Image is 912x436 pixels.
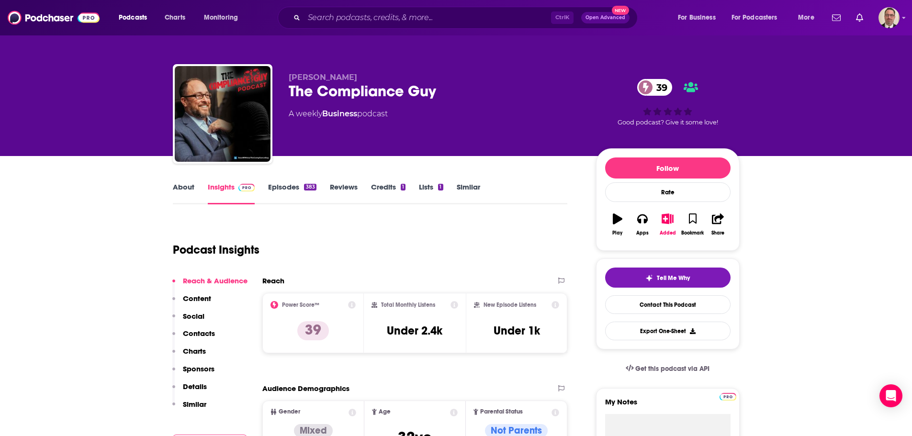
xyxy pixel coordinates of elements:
[852,10,867,26] a: Show notifications dropdown
[618,357,718,380] a: Get this podcast via API
[720,391,736,401] a: Pro website
[681,230,704,236] div: Bookmark
[457,182,480,204] a: Similar
[262,384,349,393] h2: Audience Demographics
[183,312,204,321] p: Social
[175,66,270,162] img: The Compliance Guy
[585,15,625,20] span: Open Advanced
[612,6,629,15] span: New
[878,7,900,28] img: User Profile
[304,184,316,190] div: 383
[172,382,207,400] button: Details
[732,11,777,24] span: For Podcasters
[655,207,680,242] button: Added
[605,295,731,314] a: Contact This Podcast
[711,230,724,236] div: Share
[297,321,329,340] p: 39
[637,79,672,96] a: 39
[173,182,194,204] a: About
[618,119,718,126] span: Good podcast? Give it some love!
[387,324,442,338] h3: Under 2.4k
[630,207,655,242] button: Apps
[605,268,731,288] button: tell me why sparkleTell Me Why
[660,230,676,236] div: Added
[183,329,215,338] p: Contacts
[173,243,259,257] h1: Podcast Insights
[401,184,405,190] div: 1
[605,207,630,242] button: Play
[671,10,728,25] button: open menu
[183,276,248,285] p: Reach & Audience
[798,11,814,24] span: More
[172,312,204,329] button: Social
[262,276,284,285] h2: Reach
[645,274,653,282] img: tell me why sparkle
[183,400,206,409] p: Similar
[581,12,630,23] button: Open AdvancedNew
[596,73,740,132] div: 39Good podcast? Give it some love!
[204,11,238,24] span: Monitoring
[878,7,900,28] span: Logged in as PercPodcast
[705,207,730,242] button: Share
[287,7,647,29] div: Search podcasts, credits, & more...
[635,365,709,373] span: Get this podcast via API
[636,230,649,236] div: Apps
[480,409,523,415] span: Parental Status
[438,184,443,190] div: 1
[183,347,206,356] p: Charts
[605,182,731,202] div: Rate
[304,10,551,25] input: Search podcasts, credits, & more...
[419,182,443,204] a: Lists1
[647,79,672,96] span: 39
[8,9,100,27] img: Podchaser - Follow, Share and Rate Podcasts
[879,384,902,407] div: Open Intercom Messenger
[197,10,250,25] button: open menu
[119,11,147,24] span: Podcasts
[268,182,316,204] a: Episodes383
[828,10,844,26] a: Show notifications dropdown
[381,302,435,308] h2: Total Monthly Listens
[172,329,215,347] button: Contacts
[183,364,214,373] p: Sponsors
[172,347,206,364] button: Charts
[878,7,900,28] button: Show profile menu
[282,302,319,308] h2: Power Score™
[605,322,731,340] button: Export One-Sheet
[172,400,206,417] button: Similar
[112,10,159,25] button: open menu
[680,207,705,242] button: Bookmark
[322,109,357,118] a: Business
[371,182,405,204] a: Credits1
[330,182,358,204] a: Reviews
[725,10,791,25] button: open menu
[289,108,388,120] div: A weekly podcast
[172,364,214,382] button: Sponsors
[605,157,731,179] button: Follow
[158,10,191,25] a: Charts
[791,10,826,25] button: open menu
[172,294,211,312] button: Content
[183,294,211,303] p: Content
[289,73,357,82] span: [PERSON_NAME]
[484,302,536,308] h2: New Episode Listens
[165,11,185,24] span: Charts
[720,393,736,401] img: Podchaser Pro
[657,274,690,282] span: Tell Me Why
[379,409,391,415] span: Age
[494,324,540,338] h3: Under 1k
[551,11,574,24] span: Ctrl K
[612,230,622,236] div: Play
[183,382,207,391] p: Details
[238,184,255,191] img: Podchaser Pro
[279,409,300,415] span: Gender
[172,276,248,294] button: Reach & Audience
[678,11,716,24] span: For Business
[208,182,255,204] a: InsightsPodchaser Pro
[605,397,731,414] label: My Notes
